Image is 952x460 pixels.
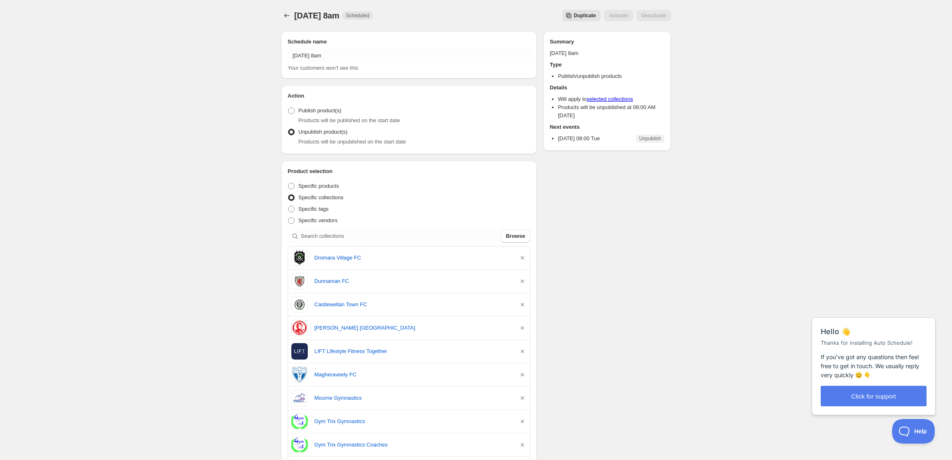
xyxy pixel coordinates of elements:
[298,117,400,123] span: Products will be published on the start date
[808,297,940,419] iframe: Help Scout Beacon - Messages and Notifications
[298,206,329,212] span: Specific tags
[298,183,339,189] span: Specific products
[314,324,512,332] a: [PERSON_NAME] [GEOGRAPHIC_DATA]
[550,61,664,69] h2: Type
[314,394,512,402] a: Mourne Gymnastics
[281,10,293,21] button: Schedules
[314,277,512,285] a: Dunnaman FC
[639,135,661,142] span: Unpublish
[314,254,512,262] a: Dromara Village FC
[574,12,596,19] span: Duplicate
[558,95,664,103] li: Will apply to
[501,230,530,243] button: Browse
[346,12,369,19] span: Scheduled
[892,419,936,444] iframe: Help Scout Beacon - Open
[288,38,530,46] h2: Schedule name
[288,92,530,100] h2: Action
[314,347,512,355] a: LIFT Lifestyle Fitness Together
[550,49,664,57] p: [DATE] 8am
[562,10,601,21] button: Secondary action label
[558,103,664,120] li: Products will be unpublished at 08:00 AM [DATE]
[298,194,343,200] span: Specific collections
[558,72,664,80] li: Publish/unpublish products
[298,107,341,114] span: Publish product(s)
[550,38,664,46] h2: Summary
[558,134,600,143] p: [DATE] 08:00 Tue
[314,301,512,309] a: Castlewellan Town FC
[298,129,348,135] span: Unpublish product(s)
[550,123,664,131] h2: Next events
[314,441,512,449] a: Gym Trix Gymnastics Coaches
[288,65,358,71] span: Your customers won't see this
[294,11,339,20] span: [DATE] 8am
[298,217,337,223] span: Specific vendors
[298,139,406,145] span: Products will be unpublished on the start date
[301,230,499,243] input: Search collections
[314,371,512,379] a: Magheraveely FC
[550,84,664,92] h2: Details
[314,417,512,426] a: Gym Trix Gymnastics
[506,232,525,240] span: Browse
[288,167,530,175] h2: Product selection
[587,96,633,102] a: selected collections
